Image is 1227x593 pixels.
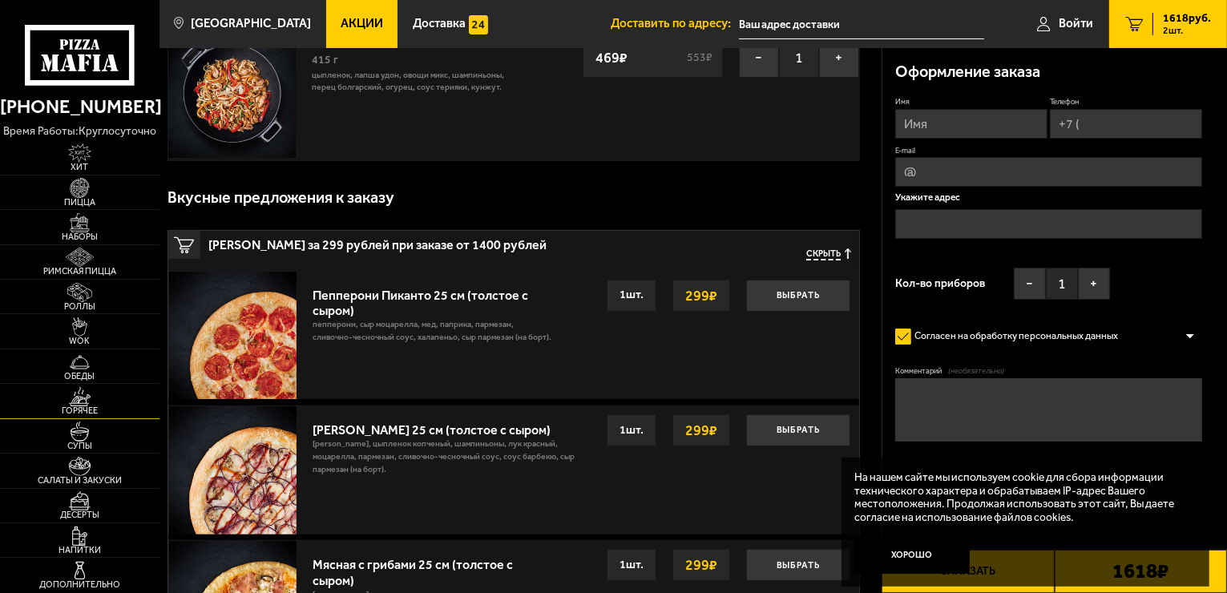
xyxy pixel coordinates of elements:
span: [PERSON_NAME] за 299 рублей при заказе от 1400 рублей [208,231,623,252]
button: Выбрать [746,549,850,581]
h3: Оформление заказа [895,64,1040,80]
span: Доставка [413,18,466,30]
label: Комментарий [895,365,1202,376]
button: − [1014,268,1046,300]
strong: 299 ₽ [681,280,721,311]
a: [PERSON_NAME] 25 см (толстое с сыром)[PERSON_NAME], цыпленок копченый, шампиньоны, лук красный, м... [168,405,859,534]
strong: 469 ₽ [591,42,632,73]
span: 1 [779,38,819,78]
strong: 299 ₽ [681,550,721,580]
div: 1 шт. [607,414,656,446]
span: Доставить по адресу: [611,18,739,30]
div: 1 шт. [607,549,656,581]
div: Пепперони Пиканто 25 см (толстое с сыром) [313,280,555,318]
p: [PERSON_NAME], цыпленок копченый, шампиньоны, лук красный, моцарелла, пармезан, сливочно-чесночны... [313,438,592,484]
p: пепперони, сыр Моцарелла, мед, паприка, пармезан, сливочно-чесночный соус, халапеньо, сыр пармеза... [313,318,555,352]
button: Скрыть [806,248,851,260]
span: 1618 руб. [1163,13,1211,24]
input: +7 ( [1050,109,1202,139]
span: Кол-во приборов [895,278,985,289]
input: @ [895,157,1202,187]
div: 1 шт. [607,280,656,312]
button: + [1078,268,1110,300]
button: Выбрать [746,414,850,446]
span: (необязательно) [948,365,1004,376]
span: 2 шт. [1163,26,1211,35]
span: Войти [1059,18,1093,30]
strong: 299 ₽ [681,415,721,446]
span: 1 [1046,268,1078,300]
div: [PERSON_NAME] 25 см (толстое с сыром) [313,414,592,438]
button: + [819,38,859,78]
p: На нашем сайте мы используем cookie для сбора информации технического характера и обрабатываем IP... [854,470,1187,523]
label: Имя [895,96,1047,107]
label: Согласен на обработку персональных данных [895,324,1131,349]
h3: Вкусные предложения к заказу [168,190,394,206]
span: Скрыть [806,248,841,260]
label: Телефон [1050,96,1202,107]
div: Мясная с грибами 25 см (толстое с сыром) [313,549,531,587]
s: 553 ₽ [685,52,715,63]
button: Хорошо [854,536,970,575]
label: E-mail [895,145,1202,155]
input: Имя [895,109,1047,139]
p: Укажите адрес [895,193,1202,203]
span: [GEOGRAPHIC_DATA] [191,18,311,30]
a: Пепперони Пиканто 25 см (толстое с сыром)пепперони, сыр Моцарелла, мед, паприка, пармезан, сливоч... [168,271,859,399]
button: Выбрать [746,280,850,312]
span: 415 г [312,53,338,67]
button: − [739,38,779,78]
p: цыпленок, лапша удон, овощи микс, шампиньоны, перец болгарский, огурец, соус терияки, кунжут. [312,69,506,95]
input: Ваш адрес доставки [739,10,984,39]
img: 15daf4d41897b9f0e9f617042186c801.svg [469,15,488,34]
span: Акции [341,18,383,30]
